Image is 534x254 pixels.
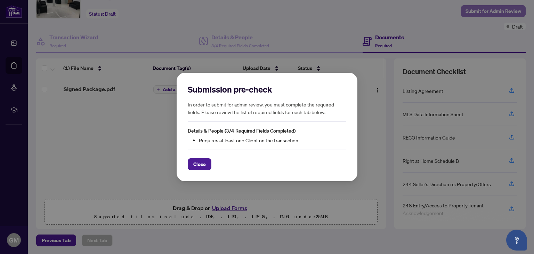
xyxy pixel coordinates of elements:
[506,230,527,251] button: Open asap
[193,159,206,170] span: Close
[188,128,296,134] span: Details & People (3/4 Required Fields Completed)
[188,101,346,116] h5: In order to submit for admin review, you must complete the required fields. Please review the lis...
[188,84,346,95] h2: Submission pre-check
[199,136,346,144] li: Requires at least one Client on the transaction
[188,158,211,170] button: Close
